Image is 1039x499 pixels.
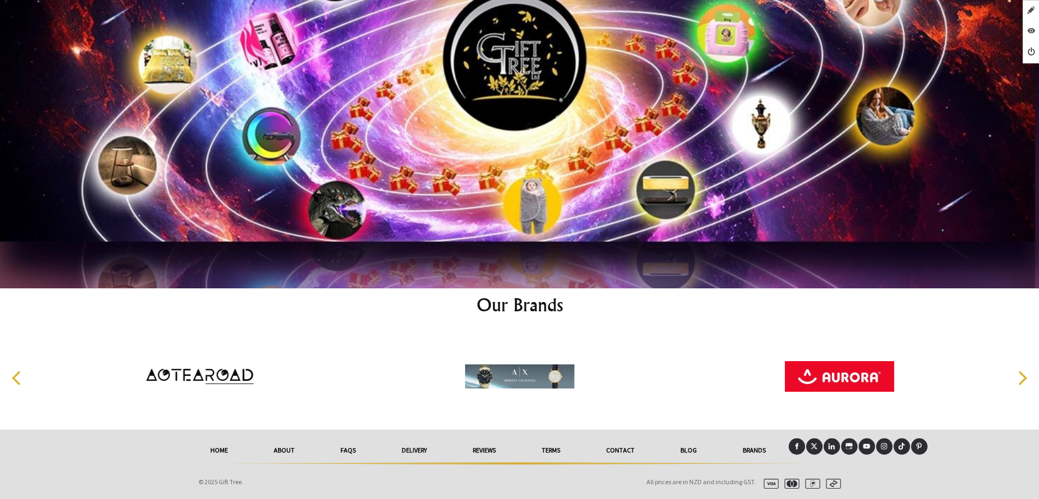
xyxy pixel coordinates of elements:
[785,335,894,417] img: Aurora World
[379,438,450,462] a: delivery
[720,438,789,462] a: Brands
[450,438,519,462] a: reviews
[789,438,805,455] a: Facebook
[519,438,583,462] a: Terms
[318,438,379,462] a: FAQs
[251,438,318,462] a: About
[911,438,928,455] a: Pinterest
[1009,366,1034,390] button: Next
[187,438,251,462] a: HOME
[876,438,893,455] a: Instagram
[894,438,910,455] a: Tiktok
[465,335,574,417] img: Armani Exchange
[806,438,823,455] a: X (Twitter)
[801,479,820,489] img: paypal.svg
[145,335,254,417] img: Aotearoad
[759,479,779,489] img: visa.svg
[824,438,840,455] a: LinkedIn
[583,438,658,462] a: Contact
[780,479,800,489] img: mastercard.svg
[198,478,243,486] span: © 2025 Gift Tree.
[658,438,720,462] a: Blog
[5,366,30,390] button: Previous
[821,479,841,489] img: afterpay.svg
[859,438,875,455] a: Youtube
[647,478,756,486] span: All prices are in NZD and including GST.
